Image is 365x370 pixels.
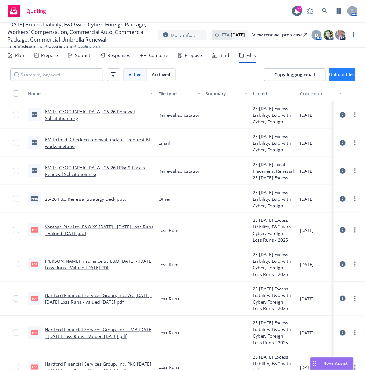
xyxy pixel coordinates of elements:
[31,196,38,201] span: pptx
[158,261,180,268] span: Loss Runs
[13,261,19,267] input: Toggle Row Selected
[158,295,180,302] span: Loss Runs
[324,30,334,40] img: photo
[185,53,202,58] div: Propose
[31,262,38,266] span: PDF
[158,90,194,97] div: File type
[253,237,295,243] div: Loss Runs - 2025
[351,329,359,337] a: more
[300,140,314,146] span: [DATE]
[296,6,302,12] div: 77
[351,295,359,302] a: more
[253,189,295,209] div: 25 [DATE] Excess Liability, E&O with Cyber, Foreign Package, Workers' Compensation, Commercial Au...
[45,137,150,149] a: EM to Insd: Check on renewal updates, request BI worksheet.msg
[13,295,19,302] input: Toggle Row Selected
[315,32,318,38] span: D
[31,365,38,369] span: pdf
[351,139,359,147] a: more
[351,195,359,203] a: more
[253,285,295,305] div: 25 [DATE] Excess Liability, E&O with Cyber, Foreign Package, Workers' Compensation, Commercial Au...
[31,227,38,232] span: pdf
[300,330,314,336] span: [DATE]
[13,168,19,174] input: Toggle Row Selected
[45,196,126,202] a: 25-26 P&C Renewal Strategy Deck.pptx
[351,167,359,175] a: more
[300,90,335,97] div: Created on
[222,31,245,38] span: ETA :
[274,71,315,77] span: Copy logging email
[45,258,153,271] a: [PERSON_NAME] Insurance SE E&O [DATE] - [DATE] Loss Runs - Valued [DATE].PDF
[15,53,24,58] div: Plan
[250,86,297,101] button: Linked associations
[350,31,357,39] a: more
[351,261,359,268] a: more
[335,30,346,40] img: photo
[152,71,170,78] span: Archived
[26,8,46,14] span: Quoting
[253,133,295,153] div: 25 [DATE] Excess Liability, E&O with Cyber, Foreign Package, Workers' Compensation, Commercial Au...
[300,196,314,202] span: [DATE]
[31,296,38,301] span: pdf
[253,90,295,97] div: Linked associations
[300,295,314,302] span: [DATE]
[318,5,331,17] a: Search
[45,292,152,305] a: Hartford Financial Services Group, Inc. WC [DATE] - [DATE] Loss Runs - Valued [DATE].pdf
[329,71,355,77] span: Upload files
[253,105,295,125] div: 25 [DATE] Excess Liability, E&O with Cyber, Foreign Package, Workers' Compensation, Commercial Au...
[45,165,145,177] a: EM fr [GEOGRAPHIC_DATA]: 25-26 FPkg & Locals Renewal Solicitation.msg
[333,5,346,17] a: Switch app
[156,86,203,101] button: File type
[300,261,314,268] span: [DATE]
[78,43,100,49] span: Quoting plan
[351,226,359,234] a: more
[13,196,19,202] input: Toggle Row Selected
[310,357,354,370] button: Nova Assist
[304,5,317,17] a: Report a Bug
[231,32,245,38] strong: [DATE]
[253,217,295,237] div: 25 [DATE] Excess Liability, E&O with Cyber, Foreign Package, Workers' Compensation, Commercial Au...
[13,330,19,336] input: Toggle Row Selected
[300,227,314,233] span: [DATE]
[246,53,256,58] div: Files
[8,43,43,49] a: Faire Wholesale, Inc.
[10,68,103,81] input: Search by keyword...
[129,71,141,78] span: Active
[252,30,307,40] a: View renewal prep case
[324,361,348,366] span: Nova Assist
[158,227,180,233] span: Loss Runs
[158,330,180,336] span: Loss Runs
[13,90,19,97] input: Select all
[13,140,19,146] input: Toggle Row Selected
[75,53,90,58] div: Submit
[329,68,355,81] button: Upload files
[158,140,170,146] span: Email
[219,53,229,58] div: Bind
[45,109,135,121] a: EM fr [GEOGRAPHIC_DATA]: 25-26 Renewal Solicitation.msg
[28,90,147,97] div: Name
[45,224,153,236] a: Vantage Risk Ltd. E&O XS [DATE] - [DATE] Loss Runs - Valued [DATE].pdf
[297,86,345,101] button: Created on
[25,86,156,101] button: Name
[158,168,201,174] span: Renewal solicitation
[253,271,295,277] div: Loss Runs - 2025
[253,339,295,346] div: Loss Runs - 2025
[264,68,326,81] button: Copy logging email
[253,305,295,312] div: Loss Runs - 2025
[13,112,19,118] input: Toggle Row Selected
[253,251,295,271] div: 25 [DATE] Excess Liability, E&O with Cyber, Foreign Package, Workers' Compensation, Commercial Au...
[41,53,58,58] div: Prepare
[311,358,318,370] div: Drag to move
[5,2,48,20] a: Quoting
[253,320,295,339] div: 25 [DATE] Excess Liability, E&O with Cyber, Foreign Package, Workers' Compensation, Commercial Au...
[8,21,153,43] span: [DATE] Excess Liability, E&O with Cyber, Foreign Package, Workers' Compensation, Commercial Auto,...
[149,53,168,58] div: Compare
[31,330,38,335] span: pdf
[108,53,130,58] div: Responses
[48,43,73,49] a: Quoting plans
[253,174,295,181] div: 25 [DATE] Excess Liability, E&O with Cyber, Foreign Package, Workers' Compensation, Commercial Au...
[203,86,250,101] button: Summary
[13,227,19,233] input: Toggle Row Selected
[158,112,201,118] span: Renewal solicitation
[158,30,207,40] button: More info...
